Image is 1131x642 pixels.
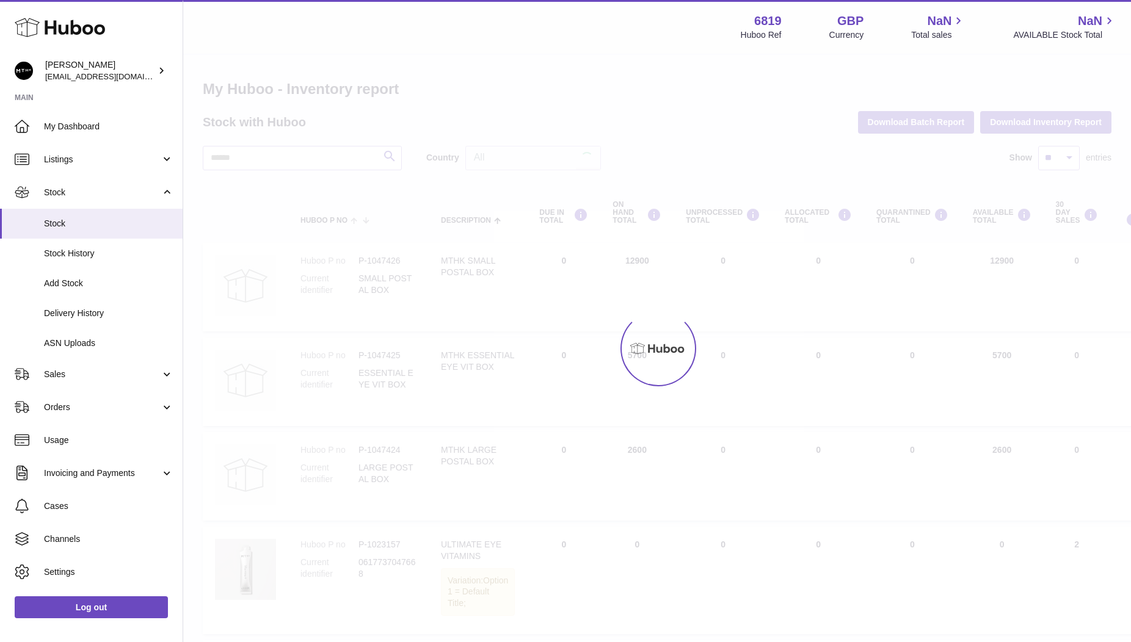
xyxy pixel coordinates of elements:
[44,566,173,578] span: Settings
[44,187,161,198] span: Stock
[829,29,864,41] div: Currency
[15,62,33,80] img: amar@mthk.com
[44,533,173,545] span: Channels
[44,248,173,259] span: Stock History
[837,13,864,29] strong: GBP
[44,121,173,132] span: My Dashboard
[44,278,173,289] span: Add Stock
[1078,13,1102,29] span: NaN
[44,337,173,349] span: ASN Uploads
[44,467,161,479] span: Invoicing and Payments
[911,13,966,41] a: NaN Total sales
[44,435,173,446] span: Usage
[44,218,173,229] span: Stock
[45,59,155,82] div: [PERSON_NAME]
[44,369,161,380] span: Sales
[44,500,173,512] span: Cases
[754,13,782,29] strong: 6819
[1013,13,1116,41] a: NaN AVAILABLE Stock Total
[911,29,966,41] span: Total sales
[44,154,161,165] span: Listings
[45,71,180,81] span: [EMAIL_ADDRESS][DOMAIN_NAME]
[15,596,168,618] a: Log out
[1013,29,1116,41] span: AVAILABLE Stock Total
[927,13,951,29] span: NaN
[44,308,173,319] span: Delivery History
[741,29,782,41] div: Huboo Ref
[44,402,161,413] span: Orders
